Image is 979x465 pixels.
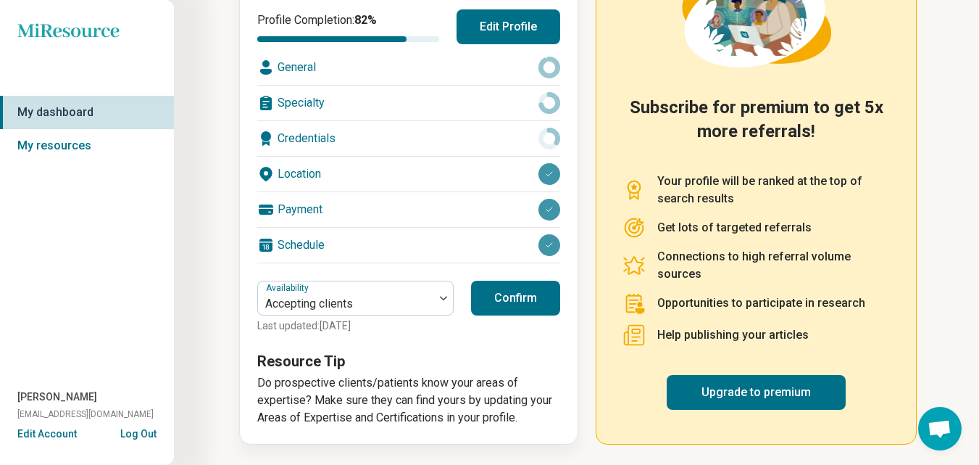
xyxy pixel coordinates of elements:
p: Opportunities to participate in research [657,295,865,312]
button: Log Out [120,427,157,438]
h3: Resource Tip [257,351,560,371]
div: Schedule [257,228,560,263]
button: Edit Profile [457,9,560,44]
div: Open chat [918,407,962,450]
div: Location [257,157,560,192]
p: Your profile will be ranked at the top of search results [657,173,890,207]
a: Upgrade to premium [667,375,846,410]
div: General [257,50,560,85]
button: Edit Account [17,427,77,442]
p: Last updated: [DATE] [257,318,454,334]
div: Payment [257,192,560,227]
div: Specialty [257,86,560,120]
p: Do prospective clients/patients know your areas of expertise? Make sure they can find yours by up... [257,374,560,427]
span: 82 % [354,13,377,27]
p: Help publishing your articles [657,326,809,344]
span: [EMAIL_ADDRESS][DOMAIN_NAME] [17,408,154,421]
label: Availability [266,283,312,293]
p: Connections to high referral volume sources [657,248,890,283]
div: Profile Completion: [257,12,439,42]
div: Credentials [257,121,560,156]
span: [PERSON_NAME] [17,390,97,405]
button: Confirm [471,281,560,316]
h2: Subscribe for premium to get 5x more referrals! [622,96,890,155]
p: Get lots of targeted referrals [657,219,812,236]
